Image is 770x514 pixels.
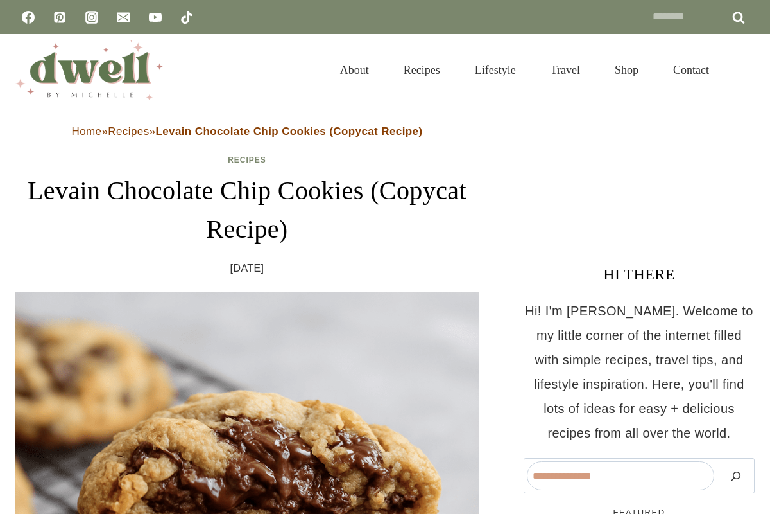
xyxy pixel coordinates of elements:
[72,125,423,137] span: » »
[108,125,149,137] a: Recipes
[155,125,422,137] strong: Levain Chocolate Chip Cookies (Copycat Recipe)
[597,48,656,93] a: Shop
[228,155,266,164] a: Recipes
[386,48,458,93] a: Recipes
[15,172,479,249] h1: Levain Chocolate Chip Cookies (Copycat Recipe)
[733,59,755,81] button: View Search Form
[79,4,105,30] a: Instagram
[721,461,751,490] button: Search
[15,40,163,100] img: DWELL by michelle
[110,4,136,30] a: Email
[323,48,726,93] nav: Primary Navigation
[323,48,386,93] a: About
[524,299,755,445] p: Hi! I'm [PERSON_NAME]. Welcome to my little corner of the internet filled with simple recipes, tr...
[174,4,200,30] a: TikTok
[15,4,41,30] a: Facebook
[142,4,168,30] a: YouTube
[458,48,533,93] a: Lifestyle
[656,48,726,93] a: Contact
[524,263,755,286] h3: HI THERE
[47,4,73,30] a: Pinterest
[533,48,597,93] a: Travel
[72,125,102,137] a: Home
[230,259,264,278] time: [DATE]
